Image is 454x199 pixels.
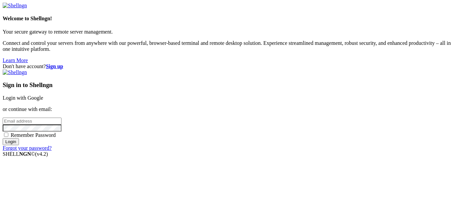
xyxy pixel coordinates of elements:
img: Shellngn [3,3,27,9]
h3: Sign in to Shellngn [3,81,451,89]
input: Login [3,138,19,145]
input: Email address [3,118,61,125]
a: Learn More [3,57,28,63]
input: Remember Password [4,133,8,137]
img: Shellngn [3,69,27,75]
p: Your secure gateway to remote server management. [3,29,451,35]
span: Remember Password [11,132,56,138]
b: NGN [19,151,31,157]
a: Login with Google [3,95,43,101]
p: Connect and control your servers from anywhere with our powerful, browser-based terminal and remo... [3,40,451,52]
h4: Welcome to Shellngn! [3,16,451,22]
a: Sign up [46,63,63,69]
div: Don't have account? [3,63,451,69]
span: 4.2.0 [35,151,48,157]
a: Forgot your password? [3,145,52,151]
p: or continue with email: [3,106,451,112]
span: SHELL © [3,151,48,157]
